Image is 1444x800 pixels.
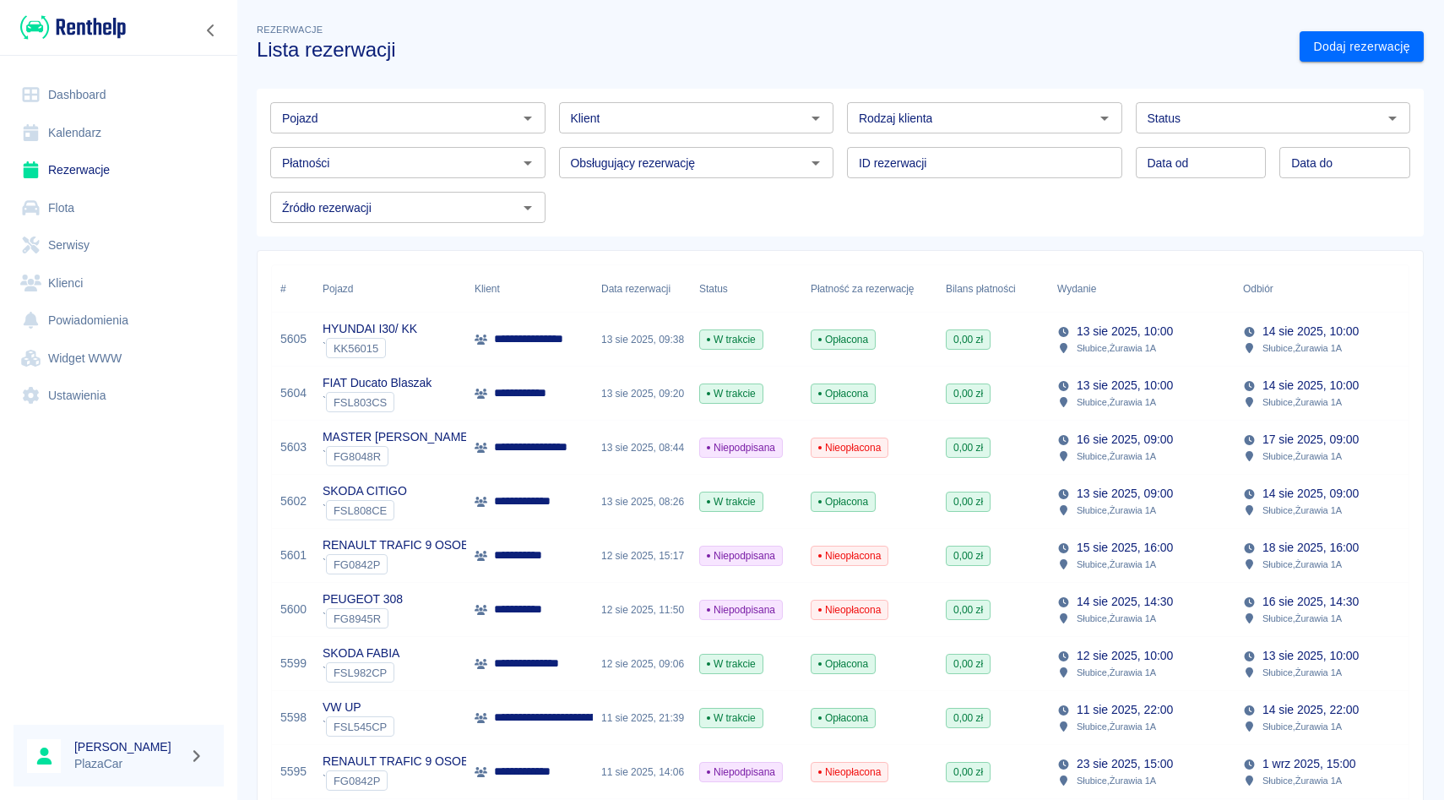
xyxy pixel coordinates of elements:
a: Rezerwacje [14,151,224,189]
a: Ustawienia [14,377,224,415]
button: Otwórz [804,106,828,130]
a: Powiadomienia [14,302,224,340]
a: 5598 [280,709,307,727]
span: Nieopłacona [812,440,888,455]
div: Klient [475,265,500,313]
div: # [280,265,286,313]
a: 5601 [280,547,307,564]
div: Odbiór [1235,265,1420,313]
p: SKODA CITIGO [323,482,407,500]
div: 12 sie 2025, 09:06 [593,637,691,691]
a: Dodaj rezerwację [1300,31,1424,63]
div: 13 sie 2025, 08:44 [593,421,691,475]
span: FSL808CE [327,504,394,517]
div: 13 sie 2025, 09:38 [593,313,691,367]
img: Renthelp logo [20,14,126,41]
p: 23 sie 2025, 15:00 [1077,755,1173,773]
div: Klient [466,265,593,313]
button: Otwórz [516,151,540,175]
span: W trakcie [700,656,763,672]
button: Otwórz [516,196,540,220]
span: Rezerwacje [257,24,323,35]
p: 14 sie 2025, 14:30 [1077,593,1173,611]
span: Niepodpisana [700,548,782,563]
span: Opłacona [812,386,875,401]
p: Słubice , Żurawia 1A [1262,395,1342,410]
div: Data rezerwacji [593,265,691,313]
span: W trakcie [700,386,763,401]
p: 13 sie 2025, 09:00 [1077,485,1173,503]
span: 0,00 zł [947,386,990,401]
div: ` [323,716,394,737]
span: Niepodpisana [700,765,782,780]
div: ` [323,662,399,683]
a: 5599 [280,655,307,672]
span: 0,00 zł [947,332,990,347]
a: Kalendarz [14,114,224,152]
span: FSL982CP [327,667,394,679]
div: Wydanie [1057,265,1096,313]
p: 12 sie 2025, 10:00 [1077,647,1173,665]
span: 0,00 zł [947,602,990,618]
p: 14 sie 2025, 10:00 [1262,323,1359,340]
span: 0,00 zł [947,440,990,455]
span: Opłacona [812,656,875,672]
p: 18 sie 2025, 16:00 [1262,539,1359,557]
p: 14 sie 2025, 09:00 [1262,485,1359,503]
p: MASTER [PERSON_NAME] [323,428,471,446]
span: Nieopłacona [812,602,888,618]
div: Płatność za rezerwację [802,265,937,313]
p: SKODA FABIA [323,645,399,662]
div: ` [323,770,497,791]
p: 16 sie 2025, 09:00 [1077,431,1173,449]
div: Bilans płatności [937,265,1049,313]
span: FG8945R [327,612,388,625]
p: Słubice , Żurawia 1A [1077,340,1156,356]
div: 12 sie 2025, 11:50 [593,583,691,637]
div: 13 sie 2025, 09:20 [593,367,691,421]
div: ` [323,500,407,520]
button: Otwórz [1381,106,1404,130]
span: Nieopłacona [812,765,888,780]
p: Słubice , Żurawia 1A [1262,611,1342,626]
p: VW UP [323,699,394,716]
input: DD.MM.YYYY [1136,147,1267,178]
p: Słubice , Żurawia 1A [1262,557,1342,572]
p: 17 sie 2025, 09:00 [1262,431,1359,449]
h3: Lista rezerwacji [257,38,1286,62]
p: Słubice , Żurawia 1A [1077,503,1156,518]
a: Flota [14,189,224,227]
div: ` [323,608,403,629]
p: 15 sie 2025, 16:00 [1077,539,1173,557]
p: Słubice , Żurawia 1A [1262,719,1342,734]
span: FG0842P [327,775,387,787]
p: RENAULT TRAFIC 9 OSOBOWY [323,753,497,770]
p: HYUNDAI I30/ KK [323,320,417,338]
p: Słubice , Żurawia 1A [1262,665,1342,680]
a: 5595 [280,763,307,781]
h6: [PERSON_NAME] [74,738,182,755]
p: 14 sie 2025, 22:00 [1262,701,1359,719]
p: 14 sie 2025, 10:00 [1262,377,1359,395]
p: RENAULT TRAFIC 9 OSOBOWY [323,536,497,554]
p: Słubice , Żurawia 1A [1077,773,1156,788]
div: Status [699,265,728,313]
span: 0,00 zł [947,494,990,509]
span: Niepodpisana [700,440,782,455]
span: FSL545CP [327,721,394,733]
p: Słubice , Żurawia 1A [1262,340,1342,356]
p: 16 sie 2025, 14:30 [1262,593,1359,611]
span: Nieopłacona [812,548,888,563]
p: Słubice , Żurawia 1A [1077,557,1156,572]
p: Słubice , Żurawia 1A [1077,719,1156,734]
a: 5605 [280,330,307,348]
p: 13 sie 2025, 10:00 [1262,647,1359,665]
a: Klienci [14,264,224,302]
span: 0,00 zł [947,765,990,780]
p: PEUGEOT 308 [323,590,403,608]
p: Słubice , Żurawia 1A [1077,395,1156,410]
span: Opłacona [812,494,875,509]
span: FG0842P [327,558,387,571]
p: FIAT Ducato Blaszak [323,374,432,392]
div: Data rezerwacji [601,265,670,313]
